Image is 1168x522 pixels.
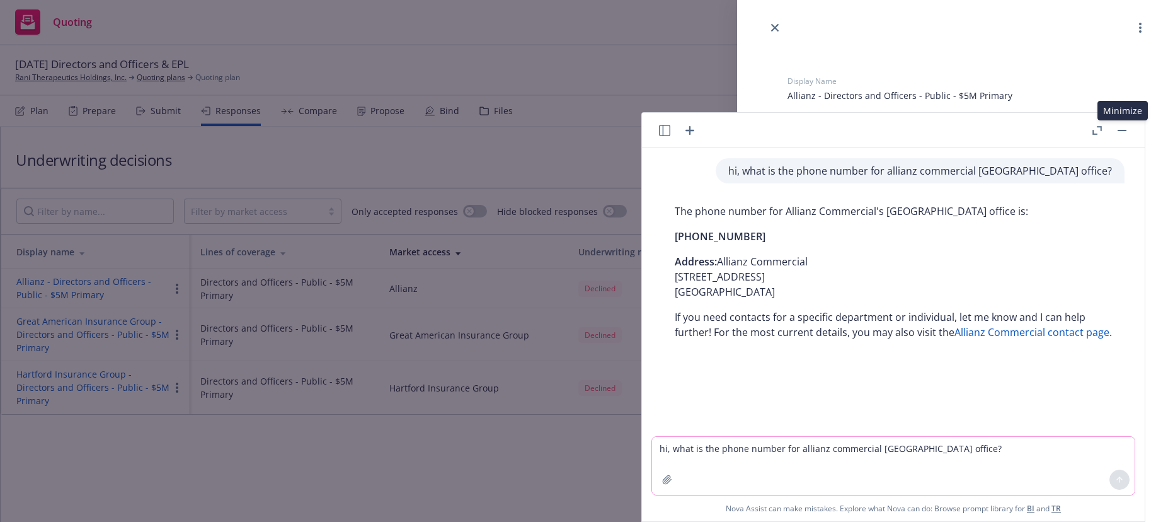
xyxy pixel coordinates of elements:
[675,204,1112,219] p: The phone number for Allianz Commercial's [GEOGRAPHIC_DATA] office is:
[1051,503,1061,514] a: TR
[675,254,1112,299] p: Allianz Commercial [STREET_ADDRESS] [GEOGRAPHIC_DATA]
[675,310,1112,340] p: If you need contacts for a specific department or individual, let me know and I can help further!...
[1097,101,1148,120] div: Minimize
[647,496,1140,521] span: Nova Assist can make mistakes. Explore what Nova can do: Browse prompt library for and
[728,163,1112,178] p: hi, what is the phone number for allianz commercial [GEOGRAPHIC_DATA] office?
[787,76,1118,86] span: Display Name
[675,229,765,243] span: [PHONE_NUMBER]
[787,89,1012,102] span: Allianz - Directors and Officers - Public - $5M Primary
[1027,503,1034,514] a: BI
[767,20,782,35] a: close
[954,325,1109,339] a: Allianz Commercial contact page
[675,255,717,269] span: Address:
